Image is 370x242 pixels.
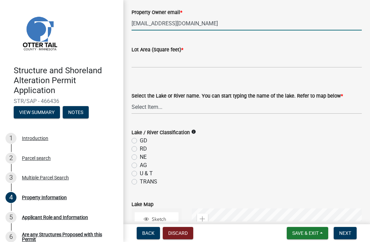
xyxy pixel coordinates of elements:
[5,212,16,223] div: 5
[140,161,147,169] label: AG
[339,230,351,236] span: Next
[14,110,60,116] wm-modal-confirm: Summary
[132,130,190,135] label: Lake / River Classification
[334,227,357,239] button: Next
[5,172,16,183] div: 3
[5,153,16,164] div: 2
[140,169,153,178] label: U & T
[63,106,89,118] button: Notes
[22,156,51,161] div: Parcel search
[14,98,110,104] span: STR/SAP - 466436
[137,227,160,239] button: Back
[140,178,157,186] label: TRANS
[5,133,16,144] div: 1
[22,232,112,242] div: Are any Structures Proposed with this Permit
[63,110,89,116] wm-modal-confirm: Notes
[14,106,60,118] button: View Summary
[132,48,183,52] label: Lot Area (Square feet)
[132,10,182,15] label: Property Owner email
[191,129,196,134] i: info
[143,216,176,229] div: Sketch Layer
[22,136,48,141] div: Introduction
[135,212,178,233] li: Sketch Layer
[132,202,153,207] label: Lake Map
[142,230,155,236] span: Back
[5,192,16,203] div: 4
[140,137,147,145] label: GD
[287,227,328,239] button: Save & Exit
[22,195,67,200] div: Property Information
[150,216,176,229] span: Sketch Layer
[140,153,147,161] label: NE
[22,175,69,180] div: Multiple Parcel Search
[140,145,147,153] label: RD
[292,230,319,236] span: Save & Exit
[14,7,65,59] img: Otter Tail County, Minnesota
[22,215,88,220] div: Applicant Role and Information
[132,94,343,99] label: Select the Lake or River name. You can start typing the name of the lake. Refer to map below
[14,66,118,95] h4: Structure and Shoreland Alteration Permit Application
[197,214,208,225] div: Zoom in
[163,227,193,239] button: Discard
